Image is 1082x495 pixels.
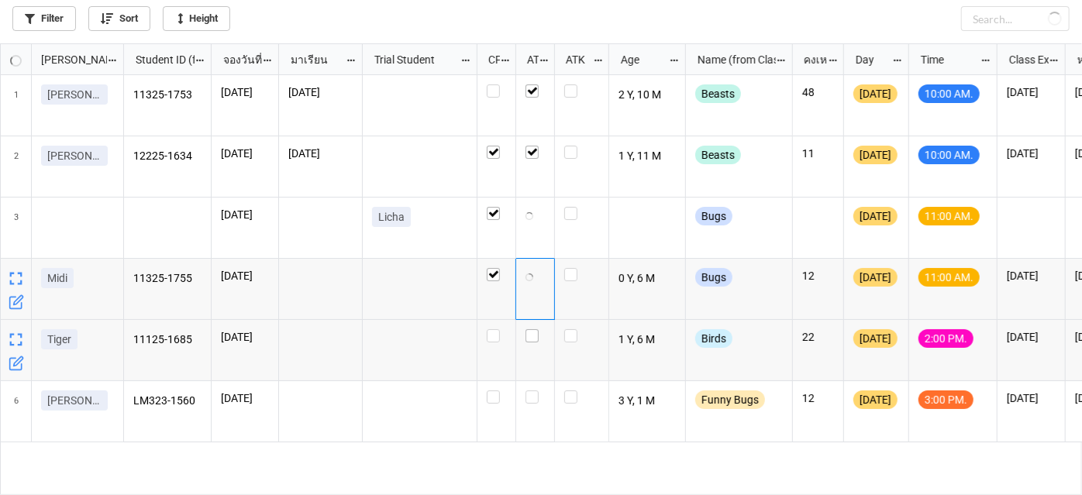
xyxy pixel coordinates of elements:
[1007,84,1056,100] p: [DATE]
[133,84,202,106] p: 11325-1753
[853,146,898,164] div: [DATE]
[14,136,19,197] span: 2
[1007,146,1056,161] p: [DATE]
[619,390,677,412] p: 3 Y, 1 M
[802,84,834,100] p: 48
[802,146,834,161] p: 11
[802,268,834,284] p: 12
[853,268,898,287] div: [DATE]
[1007,390,1056,406] p: [DATE]
[695,329,732,348] div: Birds
[612,51,669,68] div: Age
[214,51,263,68] div: จองวันที่
[221,84,269,100] p: [DATE]
[853,84,898,103] div: [DATE]
[918,84,980,103] div: 10:00 AM.
[695,207,732,225] div: Bugs
[918,146,980,164] div: 10:00 AM.
[88,6,150,31] a: Sort
[918,207,980,225] div: 11:00 AM.
[794,51,827,68] div: คงเหลือ (from Nick Name)
[619,268,677,290] p: 0 Y, 6 M
[47,332,71,347] p: Tiger
[918,390,973,409] div: 3:00 PM.
[557,51,592,68] div: ATK
[853,329,898,348] div: [DATE]
[133,146,202,167] p: 12225-1634
[1007,268,1056,284] p: [DATE]
[47,270,67,286] p: Midi
[853,207,898,225] div: [DATE]
[47,87,102,102] p: [PERSON_NAME]
[14,381,19,442] span: 6
[619,84,677,106] p: 2 Y, 10 M
[47,148,102,163] p: [PERSON_NAME]
[695,84,741,103] div: Beasts
[133,268,202,290] p: 11325-1755
[288,84,353,100] p: [DATE]
[846,51,893,68] div: Day
[802,390,834,406] p: 12
[802,329,834,345] p: 22
[47,393,102,408] p: [PERSON_NAME]
[12,6,76,31] a: Filter
[221,390,269,406] p: [DATE]
[288,146,353,161] p: [DATE]
[14,75,19,136] span: 1
[14,198,19,258] span: 3
[853,390,898,409] div: [DATE]
[221,207,269,222] p: [DATE]
[695,268,732,287] div: Bugs
[1007,329,1056,345] p: [DATE]
[133,329,202,351] p: 11125-1685
[1000,51,1049,68] div: Class Expiration
[918,268,980,287] div: 11:00 AM.
[221,146,269,161] p: [DATE]
[619,146,677,167] p: 1 Y, 11 M
[695,146,741,164] div: Beasts
[918,329,973,348] div: 2:00 PM.
[911,51,980,68] div: Time
[961,6,1070,31] input: Search...
[378,209,405,225] p: Licha
[221,268,269,284] p: [DATE]
[688,51,776,68] div: Name (from Class)
[1,44,124,75] div: grid
[221,329,269,345] p: [DATE]
[32,51,107,68] div: [PERSON_NAME] Name
[619,329,677,351] p: 1 Y, 6 M
[365,51,460,68] div: Trial Student
[163,6,230,31] a: Height
[126,51,195,68] div: Student ID (from [PERSON_NAME] Name)
[695,390,765,409] div: Funny Bugs
[281,51,346,68] div: มาเรียน
[133,390,202,412] p: LM323-1560
[479,51,501,68] div: CF
[518,51,539,68] div: ATT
